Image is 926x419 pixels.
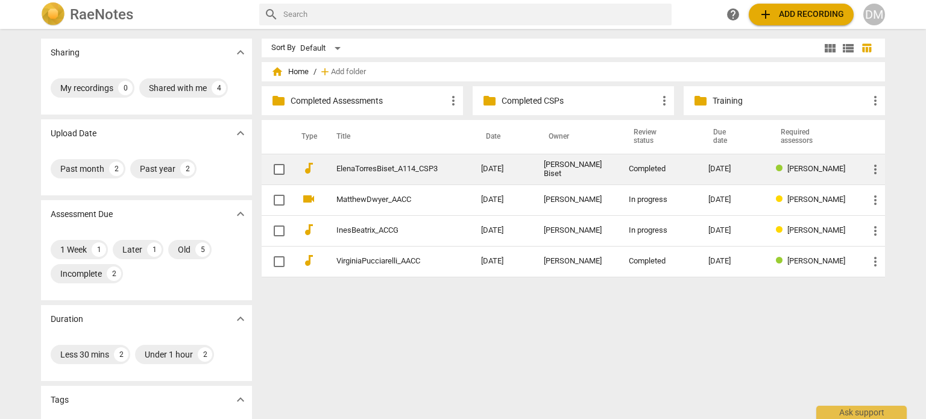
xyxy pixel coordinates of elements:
[145,348,193,361] div: Under 1 hour
[231,43,250,61] button: Show more
[41,2,250,27] a: LogoRaeNotes
[301,222,316,237] span: audiotrack
[722,4,744,25] a: Help
[629,257,689,266] div: Completed
[231,124,250,142] button: Show more
[776,225,787,235] span: Review status: in progress
[336,257,438,266] a: VirginiaPucciarelli_AACC
[823,41,837,55] span: view_module
[857,39,875,57] button: Table view
[51,313,83,326] p: Duration
[619,120,699,154] th: Review status
[868,254,883,269] span: more_vert
[787,225,845,235] span: [PERSON_NAME]
[60,163,104,175] div: Past month
[868,224,883,238] span: more_vert
[51,208,113,221] p: Assessment Due
[336,226,438,235] a: InesBeatrix_ACCG
[114,347,128,362] div: 2
[776,195,787,204] span: Review status: in progress
[502,95,657,107] p: Completed CSPs
[233,392,248,407] span: expand_more
[51,127,96,140] p: Upload Date
[544,257,609,266] div: [PERSON_NAME]
[766,120,858,154] th: Required assessors
[149,82,207,94] div: Shared with me
[271,43,295,52] div: Sort By
[271,66,283,78] span: home
[51,46,80,59] p: Sharing
[699,120,766,154] th: Due date
[109,162,124,176] div: 2
[291,95,446,107] p: Completed Assessments
[283,5,667,24] input: Search
[336,195,438,204] a: MatthewDwyer_AACC
[821,39,839,57] button: Tile view
[708,257,757,266] div: [DATE]
[482,93,497,108] span: folder
[861,42,872,54] span: table_chart
[300,39,345,58] div: Default
[787,195,845,204] span: [PERSON_NAME]
[212,81,226,95] div: 4
[301,161,316,175] span: audiotrack
[544,160,609,178] div: [PERSON_NAME] Biset
[708,165,757,174] div: [DATE]
[233,45,248,60] span: expand_more
[471,215,534,246] td: [DATE]
[60,348,109,361] div: Less 30 mins
[233,207,248,221] span: expand_more
[118,81,133,95] div: 0
[60,268,102,280] div: Incomplete
[271,93,286,108] span: folder
[868,162,883,177] span: more_vert
[70,6,133,23] h2: RaeNotes
[629,165,689,174] div: Completed
[726,7,740,22] span: help
[301,253,316,268] span: audiotrack
[233,312,248,326] span: expand_more
[301,192,316,206] span: videocam
[331,68,366,77] span: Add folder
[863,4,885,25] button: DM
[195,242,210,257] div: 5
[41,2,65,27] img: Logo
[264,7,279,22] span: search
[446,93,461,108] span: more_vert
[147,242,162,257] div: 1
[180,162,195,176] div: 2
[776,256,787,265] span: Review status: completed
[319,66,331,78] span: add
[839,39,857,57] button: List view
[231,391,250,409] button: Show more
[758,7,773,22] span: add
[544,195,609,204] div: [PERSON_NAME]
[60,244,87,256] div: 1 Week
[868,193,883,207] span: more_vert
[787,256,845,265] span: [PERSON_NAME]
[233,126,248,140] span: expand_more
[708,195,757,204] div: [DATE]
[322,120,471,154] th: Title
[657,93,672,108] span: more_vert
[758,7,844,22] span: Add recording
[471,184,534,215] td: [DATE]
[336,165,438,174] a: ElenaTorresBiset_A114_CSP3
[178,244,191,256] div: Old
[841,41,855,55] span: view_list
[534,120,619,154] th: Owner
[292,120,322,154] th: Type
[629,195,689,204] div: In progress
[51,394,69,406] p: Tags
[787,164,845,173] span: [PERSON_NAME]
[708,226,757,235] div: [DATE]
[749,4,854,25] button: Upload
[693,93,708,108] span: folder
[140,163,175,175] div: Past year
[471,246,534,277] td: [DATE]
[868,93,883,108] span: more_vert
[122,244,142,256] div: Later
[544,226,609,235] div: [PERSON_NAME]
[271,66,309,78] span: Home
